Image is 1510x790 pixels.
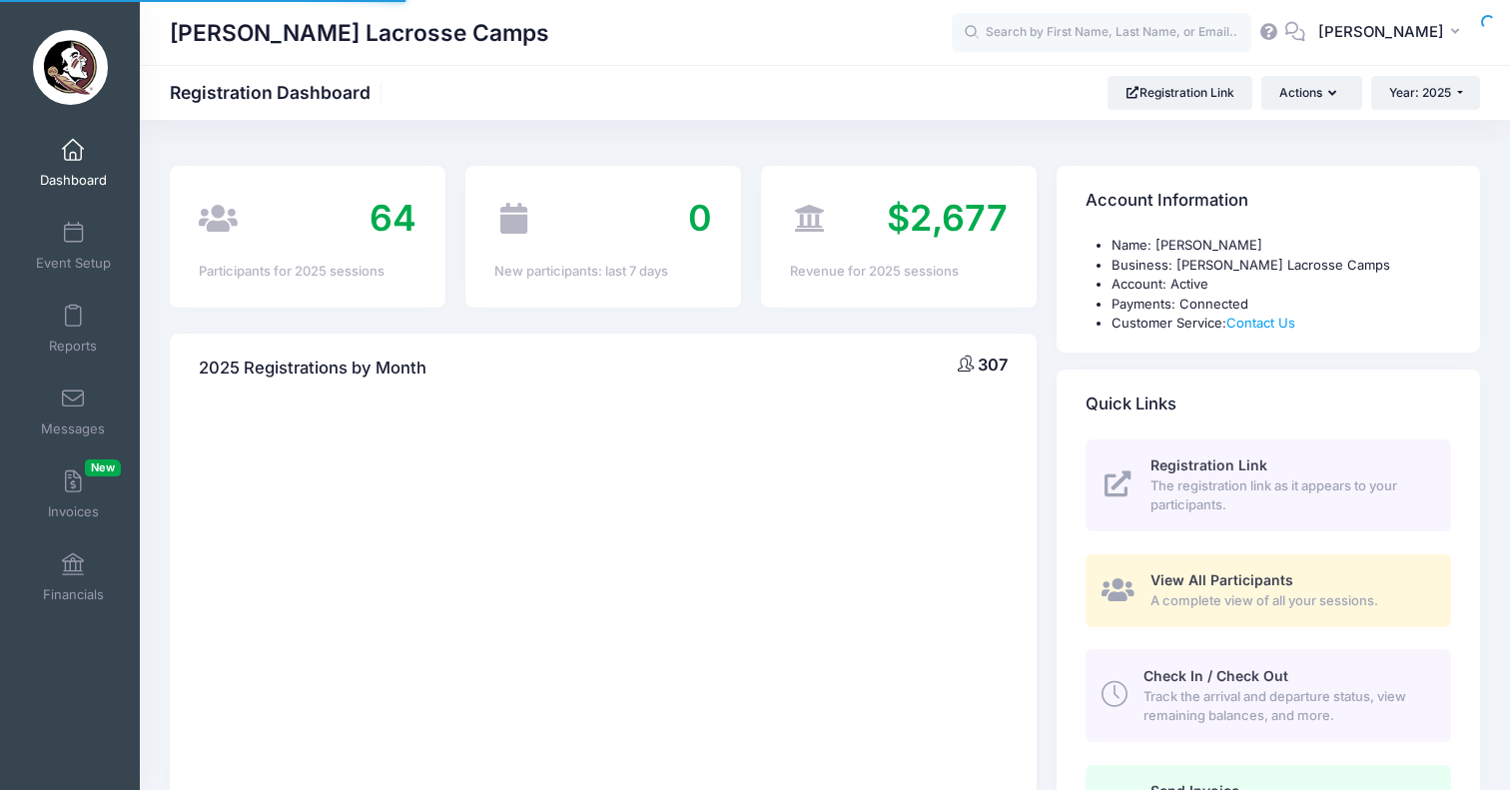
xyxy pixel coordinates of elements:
a: Contact Us [1226,315,1295,331]
span: View All Participants [1150,571,1293,588]
span: New [85,459,121,476]
h1: Registration Dashboard [170,82,387,103]
button: Year: 2025 [1371,76,1480,110]
span: Messages [41,420,105,437]
span: Year: 2025 [1389,85,1451,100]
span: 0 [688,196,712,240]
div: Revenue for 2025 sessions [790,262,1008,282]
li: Name: [PERSON_NAME] [1112,236,1451,256]
div: New participants: last 7 days [494,262,712,282]
span: Reports [49,338,97,355]
a: Financials [26,542,121,612]
a: Reports [26,294,121,364]
span: [PERSON_NAME] [1318,21,1444,43]
button: [PERSON_NAME] [1305,10,1480,56]
a: View All Participants A complete view of all your sessions. [1086,554,1451,627]
span: Check In / Check Out [1143,667,1288,684]
a: Messages [26,377,121,446]
li: Customer Service: [1112,314,1451,334]
span: Event Setup [36,255,111,272]
input: Search by First Name, Last Name, or Email... [952,13,1251,53]
a: InvoicesNew [26,459,121,529]
h1: [PERSON_NAME] Lacrosse Camps [170,10,549,56]
span: Dashboard [40,172,107,189]
a: Dashboard [26,128,121,198]
span: Financials [43,586,104,603]
h4: Account Information [1086,173,1248,230]
span: The registration link as it appears to your participants. [1150,476,1428,515]
span: Registration Link [1150,456,1267,473]
img: Sara Tisdale Lacrosse Camps [33,30,108,105]
h4: 2025 Registrations by Month [199,340,426,396]
li: Business: [PERSON_NAME] Lacrosse Camps [1112,256,1451,276]
a: Event Setup [26,211,121,281]
a: Registration Link The registration link as it appears to your participants. [1086,439,1451,531]
span: A complete view of all your sessions. [1150,591,1428,611]
li: Account: Active [1112,275,1451,295]
div: Participants for 2025 sessions [199,262,416,282]
span: Track the arrival and departure status, view remaining balances, and more. [1143,687,1428,726]
h4: Quick Links [1086,376,1176,432]
a: Check In / Check Out Track the arrival and departure status, view remaining balances, and more. [1086,649,1451,741]
a: Registration Link [1108,76,1252,110]
button: Actions [1261,76,1361,110]
span: $2,677 [887,196,1008,240]
li: Payments: Connected [1112,295,1451,315]
span: 64 [370,196,416,240]
span: 307 [978,355,1008,375]
span: Invoices [48,503,99,520]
